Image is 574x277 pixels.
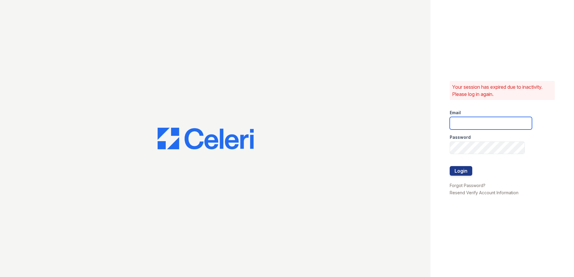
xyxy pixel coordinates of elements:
button: Login [450,166,472,176]
label: Password [450,134,471,140]
p: Your session has expired due to inactivity. Please log in again. [452,83,552,98]
label: Email [450,110,461,116]
a: Resend Verify Account Information [450,190,518,195]
a: Forgot Password? [450,183,485,188]
img: CE_Logo_Blue-a8612792a0a2168367f1c8372b55b34899dd931a85d93a1a3d3e32e68fde9ad4.png [158,128,254,149]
